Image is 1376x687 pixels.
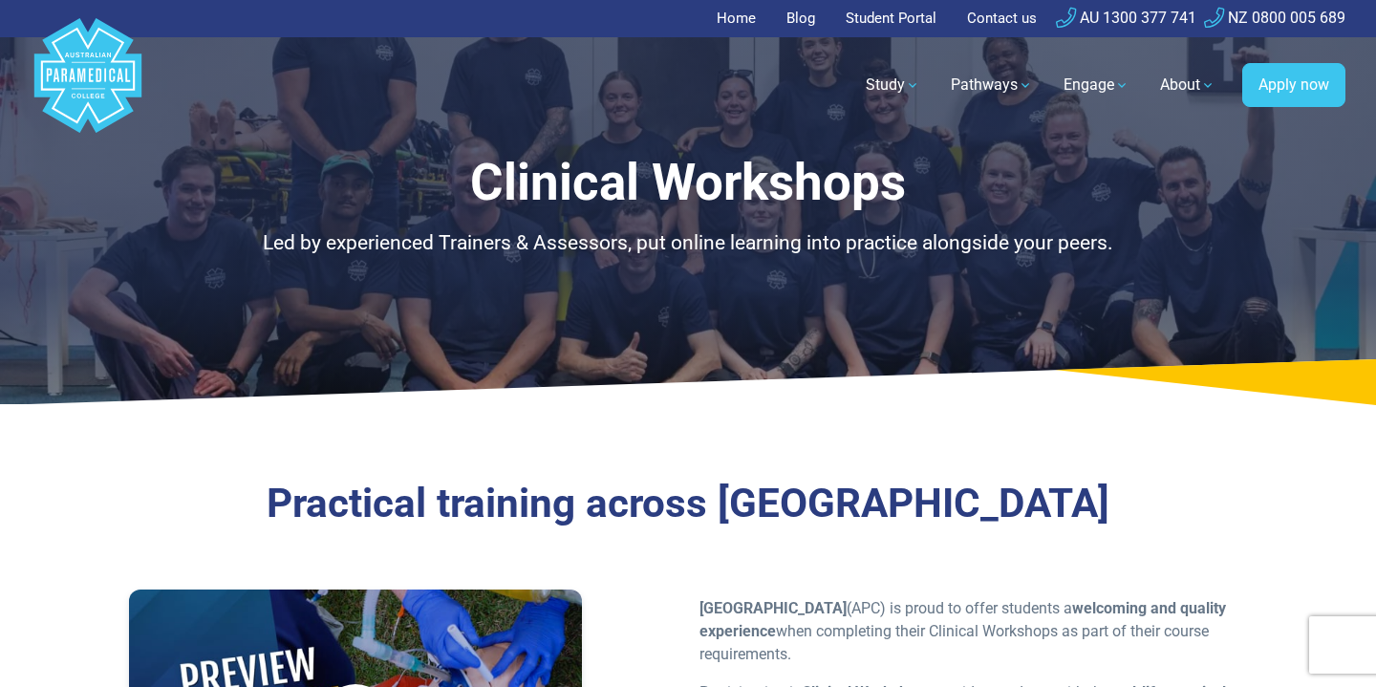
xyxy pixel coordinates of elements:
a: Australian Paramedical College [31,37,145,134]
a: Engage [1052,58,1141,112]
a: AU 1300 377 741 [1056,9,1196,27]
p: Led by experienced Trainers & Assessors, put online learning into practice alongside your peers. [129,228,1247,259]
h1: Clinical Workshops [129,153,1247,213]
a: Pathways [939,58,1044,112]
h3: Practical training across [GEOGRAPHIC_DATA] [129,480,1247,528]
a: NZ 0800 005 689 [1204,9,1345,27]
a: About [1149,58,1227,112]
a: Study [854,58,932,112]
a: Apply now [1242,63,1345,107]
p: (APC) is proud to offer students a when completing their Clinical Workshops as part of their cour... [699,597,1247,666]
strong: [GEOGRAPHIC_DATA] [699,599,847,617]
